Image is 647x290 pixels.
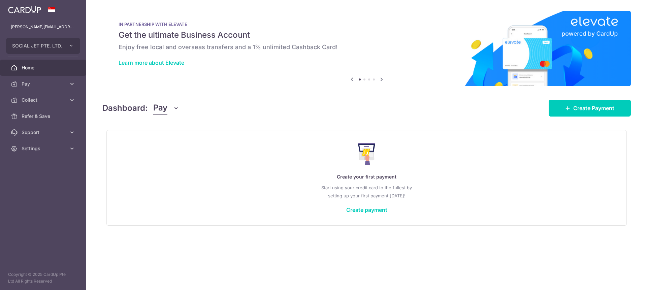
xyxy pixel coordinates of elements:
img: Make Payment [358,143,375,165]
img: CardUp [8,5,41,13]
p: [PERSON_NAME][EMAIL_ADDRESS][DOMAIN_NAME] [11,24,75,30]
span: SOCIAL JET PTE. LTD. [12,42,62,49]
span: Create Payment [573,104,614,112]
button: SOCIAL JET PTE. LTD. [6,38,80,54]
button: Pay [153,102,179,115]
span: Pay [22,80,66,87]
span: Support [22,129,66,136]
h6: Enjoy free local and overseas transfers and a 1% unlimited Cashback Card! [119,43,615,51]
h5: Get the ultimate Business Account [119,30,615,40]
span: Refer & Save [22,113,66,120]
p: Start using your credit card to the fullest by setting up your first payment [DATE]! [120,184,613,200]
p: Create your first payment [120,173,613,181]
span: Collect [22,97,66,103]
span: Settings [22,145,66,152]
a: Learn more about Elevate [119,59,184,66]
p: IN PARTNERSHIP WITH ELEVATE [119,22,615,27]
a: Create Payment [549,100,631,117]
span: Pay [153,102,167,115]
a: Create payment [346,206,387,213]
img: Renovation banner [102,11,631,86]
span: Home [22,64,66,71]
h4: Dashboard: [102,102,148,114]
